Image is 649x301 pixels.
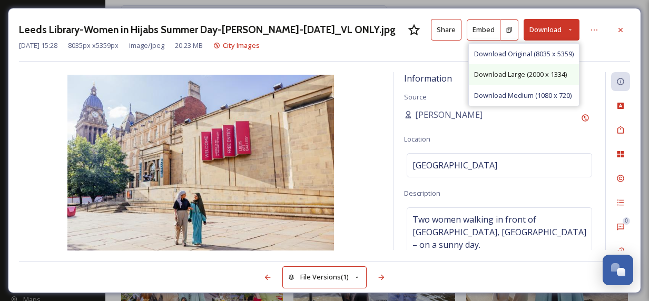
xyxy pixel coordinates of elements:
[474,49,574,59] span: Download Original (8035 x 5359)
[129,41,164,51] span: image/jpeg
[524,19,579,41] button: Download
[404,73,452,84] span: Information
[19,41,57,51] span: [DATE] 15:28
[603,255,633,285] button: Open Chat
[404,92,427,102] span: Source
[404,134,430,144] span: Location
[412,213,586,251] span: Two women walking in front of [GEOGRAPHIC_DATA], [GEOGRAPHIC_DATA] – on a sunny day.
[467,19,500,41] button: Embed
[474,69,567,79] span: Download Large (2000 x 1334)
[412,159,497,172] span: [GEOGRAPHIC_DATA]
[431,19,461,41] button: Share
[68,41,119,51] span: 8035 px x 5359 px
[474,91,572,101] span: Download Medium (1080 x 720)
[282,266,367,288] button: File Versions(1)
[19,75,382,253] img: 6c6e615e-f823-4de8-b816-69469397eb1a.jpg
[415,108,483,121] span: [PERSON_NAME]
[223,41,260,50] span: City Images
[623,217,630,225] div: 0
[19,22,396,37] h3: Leeds Library-Women in Hijabs Summer Day-[PERSON_NAME]-[DATE]_VL ONLY.jpg
[175,41,203,51] span: 20.23 MB
[404,188,440,198] span: Description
